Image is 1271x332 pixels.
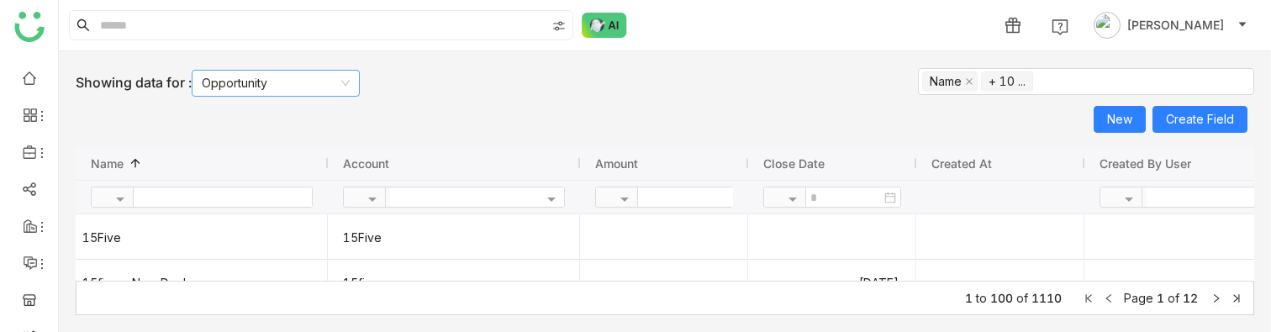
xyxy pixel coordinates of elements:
gtmb-cell-renderer: 15Five [343,215,562,260]
span: Amount [595,156,638,171]
span: 12 [1183,291,1198,305]
span: Page [1124,291,1153,305]
img: search-type.svg [552,19,566,33]
div: Showing data for : [76,70,360,97]
div: + 10 ... [989,72,1026,91]
span: 1 [1157,291,1164,305]
span: of [1168,291,1179,305]
button: [PERSON_NAME] [1090,12,1251,39]
div: Name [930,72,962,91]
nz-select-item: Opportunity [202,71,350,96]
img: help.svg [1052,18,1068,35]
span: [PERSON_NAME] [1127,16,1224,34]
gtmb-cell-renderer: 15five [343,261,562,305]
img: avatar [1094,12,1121,39]
span: 1 [965,291,973,305]
span: Close Date [763,156,825,171]
img: logo [14,12,45,42]
div: 15Five [76,215,327,260]
div: 15five - New Deal [76,261,327,305]
span: Account [343,156,389,171]
nz-select-item: + 10 ... [981,71,1033,92]
img: ask-buddy-normal.svg [582,13,627,38]
span: of [1016,291,1028,305]
span: New [1107,107,1132,132]
span: Created By User [1100,156,1191,171]
span: 100 [990,291,1013,305]
span: Create Field [1166,107,1234,132]
span: Name [91,156,124,171]
gtmb-cell-renderer: [DATE] [763,261,899,305]
span: Created At [931,156,992,171]
span: to [976,291,987,305]
span: 1110 [1031,291,1062,305]
nz-select-item: Name [922,71,978,92]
